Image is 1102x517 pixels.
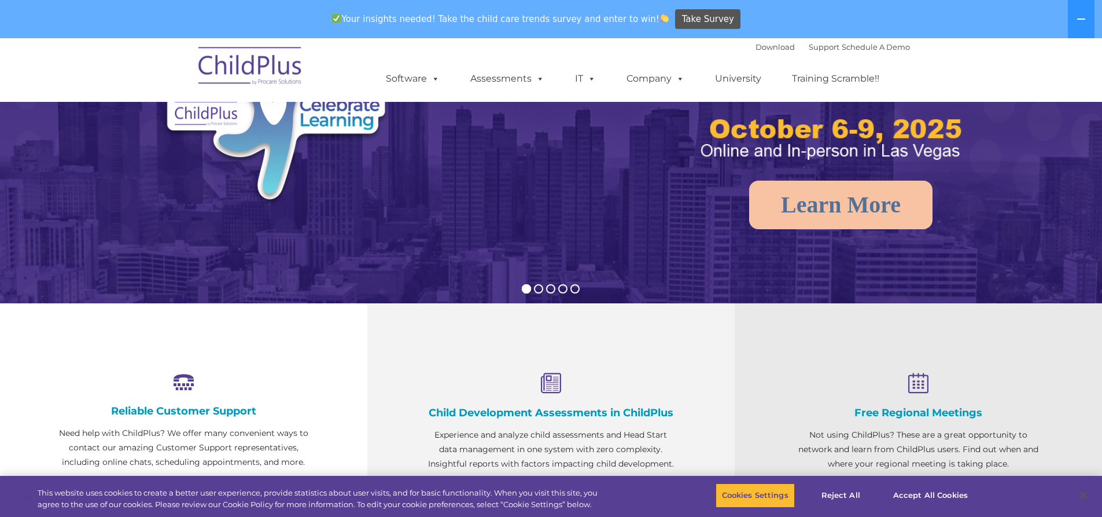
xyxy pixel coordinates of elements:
span: Take Survey [682,9,734,30]
a: Schedule A Demo [842,42,910,52]
h4: Free Regional Meetings [793,406,1044,419]
h4: Child Development Assessments in ChildPlus [425,406,677,419]
img: ✅ [332,14,341,23]
button: Reject All [805,483,877,508]
span: Your insights needed! Take the child care trends survey and enter to win! [327,8,674,30]
div: This website uses cookies to create a better user experience, provide statistics about user visit... [38,487,606,510]
a: Training Scramble!! [780,67,891,90]
img: 👏 [660,14,669,23]
a: Support [809,42,839,52]
h4: Reliable Customer Support [58,405,309,417]
button: Close [1071,483,1096,508]
a: Take Survey [675,9,740,30]
a: Learn More [749,181,933,229]
a: IT [563,67,607,90]
p: Not using ChildPlus? These are a great opportunity to network and learn from ChildPlus users. Fin... [793,428,1044,471]
a: Company [615,67,696,90]
span: Last name [161,76,196,85]
span: Phone number [161,124,210,133]
button: Accept All Cookies [887,483,974,508]
p: Experience and analyze child assessments and Head Start data management in one system with zero c... [425,428,677,471]
font: | [755,42,910,52]
a: University [703,67,773,90]
a: Download [755,42,795,52]
p: Need help with ChildPlus? We offer many convenient ways to contact our amazing Customer Support r... [58,426,309,470]
a: Software [374,67,451,90]
a: Assessments [459,67,556,90]
img: ChildPlus by Procare Solutions [193,39,308,97]
button: Cookies Settings [716,483,795,508]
